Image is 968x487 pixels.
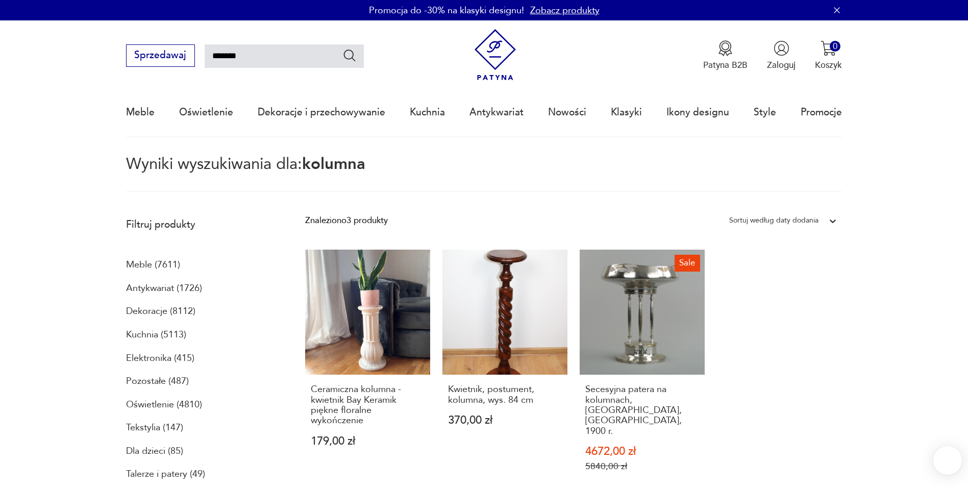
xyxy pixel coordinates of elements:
button: Szukaj [342,48,357,63]
p: Wyniki wyszukiwania dla: [126,157,842,192]
p: 5840,00 zł [585,461,699,472]
button: Sprzedawaj [126,44,195,67]
a: Meble (7611) [126,256,180,274]
a: Dekoracje (8112) [126,303,195,320]
div: Sortuj według daty dodania [729,214,818,227]
p: Promocja do -30% na klasyki designu! [369,4,524,17]
p: Zaloguj [767,59,796,71]
a: Ikona medaluPatyna B2B [703,40,748,71]
a: Zobacz produkty [530,4,600,17]
span: kolumna [302,153,365,175]
img: Ikona medalu [717,40,733,56]
p: 370,00 zł [448,415,562,426]
p: Filtruj produkty [126,218,276,231]
a: Tekstylia (147) [126,419,183,436]
a: Pozostałe (487) [126,373,189,390]
a: Dla dzieci (85) [126,443,183,460]
a: Dekoracje i przechowywanie [258,89,385,136]
a: Kuchnia [410,89,445,136]
div: Znaleziono 3 produkty [305,214,388,227]
a: Promocje [801,89,842,136]
a: Oświetlenie (4810) [126,396,202,413]
img: Ikona koszyka [821,40,836,56]
h3: Ceramiczna kolumna - kwietnik Bay Keramik piękne floralne wykończenie [311,384,425,426]
h3: Secesyjna patera na kolumnach, [GEOGRAPHIC_DATA], [GEOGRAPHIC_DATA], 1900 r. [585,384,699,436]
a: Klasyki [611,89,642,136]
button: Patyna B2B [703,40,748,71]
button: Zaloguj [767,40,796,71]
img: Patyna - sklep z meblami i dekoracjami vintage [469,29,521,81]
p: 4672,00 zł [585,446,699,457]
a: Oświetlenie [179,89,233,136]
a: Sprzedawaj [126,52,195,60]
a: Kuchnia (5113) [126,326,186,344]
a: Antykwariat [469,89,524,136]
a: Ikony designu [666,89,729,136]
a: Nowości [548,89,586,136]
a: Elektronika (415) [126,350,194,367]
iframe: Smartsupp widget button [933,446,962,475]
h3: Kwietnik, postument, kolumna, wys. 84 cm [448,384,562,405]
a: Style [754,89,776,136]
a: Talerze i patery (49) [126,466,205,483]
button: 0Koszyk [815,40,842,71]
p: Koszyk [815,59,842,71]
p: Patyna B2B [703,59,748,71]
a: Meble [126,89,155,136]
img: Ikonka użytkownika [774,40,789,56]
p: 179,00 zł [311,436,425,447]
div: 0 [830,41,840,52]
a: Antykwariat (1726) [126,280,202,297]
